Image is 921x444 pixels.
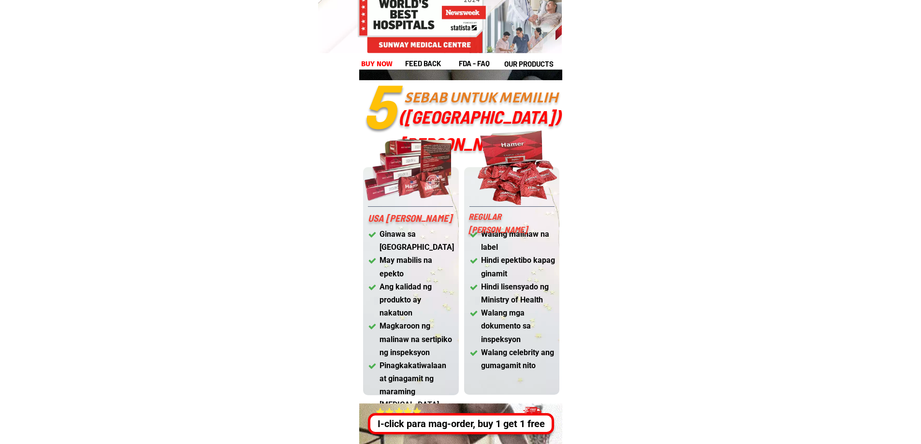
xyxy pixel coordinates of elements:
li: Ginawa sa [GEOGRAPHIC_DATA] [368,228,454,254]
li: Pinagkakatiwalaan at ginagamit ng maraming [MEDICAL_DATA] [368,359,454,412]
h1: ([GEOGRAPHIC_DATA]) [PERSON_NAME] [399,103,570,157]
h1: feed back [405,58,457,69]
h1: fda - FAQ [459,58,513,69]
h1: 5 [362,69,396,156]
li: Walang malinaw na label [469,228,556,254]
h1: our products [504,58,561,70]
h1: regular [PERSON_NAME] [468,210,561,236]
li: Ang kalidad ng produkto ay nakatuon [368,280,454,320]
h1: buy now [361,58,393,70]
li: Walang mga dokumento sa inspeksyon [469,306,556,346]
div: I-click para mag-order, buy 1 get 1 free [370,416,552,431]
li: May mabilis na epekto [368,254,454,280]
h1: Sebab untuk memilih [404,86,587,109]
li: Walang celebrity ang gumagamit nito [469,346,556,372]
h1: usa [PERSON_NAME] [368,211,468,225]
li: Magkaroon ng malinaw na sertipiko ng inspeksyon [368,319,454,359]
li: Hindi epektibo kapag ginamit [469,254,556,280]
li: Hindi lisensyado ng Ministry of Health [469,280,556,306]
